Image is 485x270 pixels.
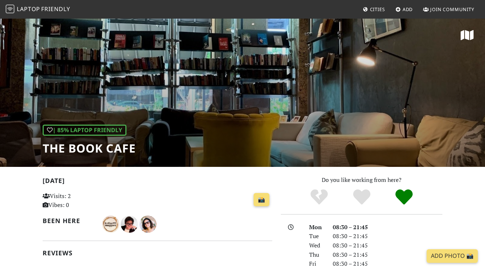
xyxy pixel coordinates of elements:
div: 08:30 – 21:45 [328,232,447,241]
span: Add [403,6,413,13]
span: Join Community [430,6,474,13]
img: 1909-deepshikha.jpg [139,216,157,233]
h2: [DATE] [43,177,272,187]
h2: Reviews [43,249,272,257]
div: Yes [340,188,383,206]
div: No [298,188,340,206]
div: | 85% Laptop Friendly [43,125,126,136]
div: 08:30 – 21:45 [328,241,447,250]
img: 2075-albert.jpg [121,216,138,233]
a: Add Photo 📸 [427,249,478,263]
span: Friendly [41,5,70,13]
a: Cities [360,3,388,16]
div: Definitely! [383,188,426,206]
h2: Been here [43,217,93,225]
div: Tue [305,232,328,241]
div: Fri [305,259,328,269]
div: Thu [305,250,328,260]
span: Laptop [17,5,40,13]
p: Visits: 2 Vibes: 0 [43,192,114,210]
span: Albert Soerjonoto [121,220,139,227]
p: Do you like working from here? [281,175,442,185]
img: LaptopFriendly [6,5,14,13]
span: Deepshikha Mehta [139,220,157,227]
a: 📸 [254,193,269,207]
img: 4650-koffee.jpg [102,216,119,233]
a: Add [393,3,416,16]
div: Wed [305,241,328,250]
span: Koffee Muggers [102,220,121,227]
div: 08:30 – 21:45 [328,250,447,260]
a: Join Community [420,3,477,16]
div: 08:30 – 21:45 [328,259,447,269]
div: Mon [305,223,328,232]
div: 08:30 – 21:45 [328,223,447,232]
a: LaptopFriendly LaptopFriendly [6,3,70,16]
span: Cities [370,6,385,13]
h1: The Book Cafe [43,141,136,155]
